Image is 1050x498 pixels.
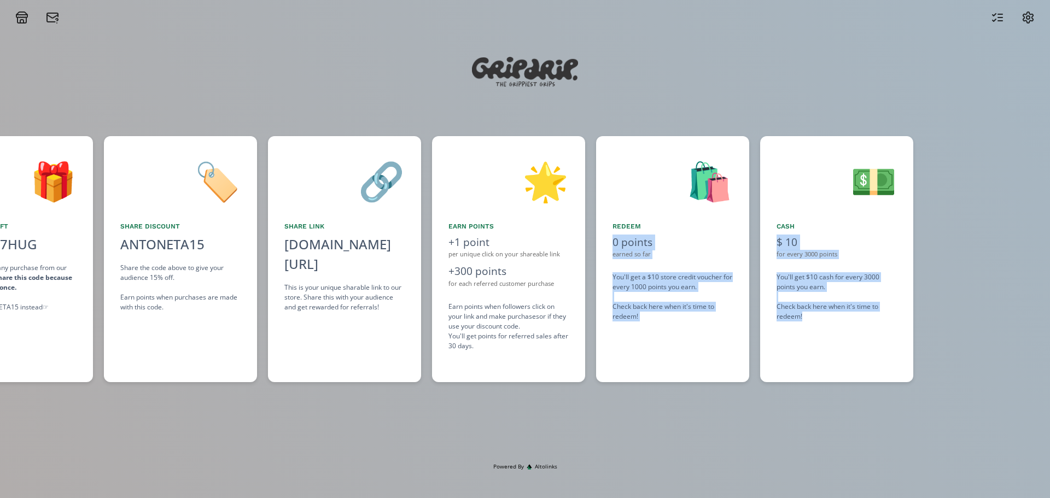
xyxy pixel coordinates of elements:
span: Powered By [493,462,524,471]
div: +1 point [448,235,569,250]
div: [DOMAIN_NAME][URL] [284,235,405,274]
div: $ 10 [777,235,897,250]
div: Share Discount [120,221,241,231]
div: +300 points [448,263,569,279]
div: Redeem [612,221,733,231]
div: 🛍️ [612,153,733,208]
div: You'll get $10 cash for every 3000 points you earn. Check back here when it's time to redeem! [777,272,897,321]
div: Earn points when followers click on your link and make purchases or if they use your discount cod... [448,302,569,351]
div: 0 points [612,235,733,250]
div: 🌟 [448,153,569,208]
img: favicon-32x32.png [527,464,532,470]
div: for each referred customer purchase [448,279,569,289]
div: 🔗 [284,153,405,208]
div: per unique click on your shareable link [448,250,569,259]
div: Earn points [448,221,569,231]
div: Share the code above to give your audience 15% off. Earn points when purchases are made with this... [120,263,241,312]
div: 💵 [777,153,897,208]
div: Cash [777,221,897,231]
div: for every 3000 points [777,250,897,259]
div: You'll get a $10 store credit voucher for every 1000 points you earn. Check back here when it's t... [612,272,733,321]
div: earned so far [612,250,733,259]
div: Share Link [284,221,405,231]
img: M82gw3Js2HZ4 [472,57,577,98]
div: This is your unique sharable link to our store. Share this with your audience and get rewarded fo... [284,283,405,312]
div: 🏷️ [120,153,241,208]
div: ANTONETA15 [120,235,205,254]
span: Altolinks [535,462,557,471]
